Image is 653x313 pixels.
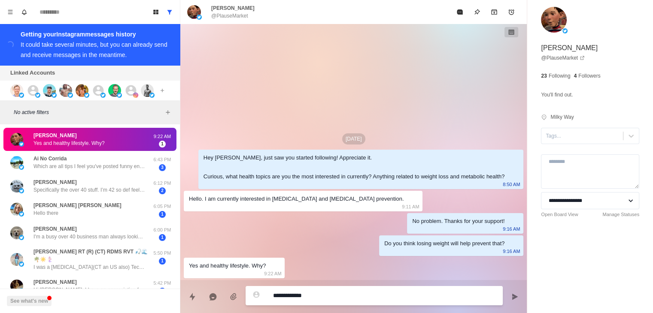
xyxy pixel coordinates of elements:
button: Quick replies [184,288,201,305]
div: Yes and healthy lifestyle. Why? [189,261,266,271]
button: Add account [157,85,167,96]
button: Mark as read [451,3,468,21]
div: No problem. Thanks for your support! [412,217,504,226]
p: [PERSON_NAME] [PERSON_NAME] [33,202,121,209]
span: 1 [159,211,166,218]
img: picture [84,93,89,98]
img: picture [100,93,106,98]
img: picture [10,133,23,146]
button: Show all conversations [163,5,176,19]
span: 1 [159,258,166,265]
button: Send message [506,288,523,305]
a: @PlauseMarket [541,54,585,62]
img: picture [187,5,201,19]
p: Ai No Corrida [33,155,67,163]
img: picture [59,84,72,97]
p: [PERSON_NAME] RT (R) (CT) RDMS RVT 🎣🌊🌴☀️🧜🏻‍♀️ [33,248,152,263]
img: picture [10,203,23,216]
img: picture [68,93,73,98]
div: It could take several minutes, but you can already send and receive messages in the meantime. [21,41,167,58]
p: 9:22 AM [264,269,281,278]
button: See what's new [7,296,52,306]
p: [PERSON_NAME] [211,4,255,12]
p: @PlauseMarket [211,12,248,20]
img: picture [10,280,23,292]
p: Linked Accounts [10,69,55,77]
p: 6:05 PM [152,203,173,210]
p: Followers [578,72,600,80]
p: 5:42 PM [152,280,173,287]
p: You'll find out. [541,90,573,99]
p: 9:16 AM [503,247,520,256]
span: 1 [159,141,166,147]
img: picture [141,84,154,97]
img: picture [19,93,24,98]
span: 1 [159,234,166,241]
p: 9:22 AM [152,133,173,140]
img: picture [19,188,24,193]
p: [PERSON_NAME] [33,178,77,186]
img: picture [43,84,56,97]
p: Following [549,72,571,80]
p: Hi [PERSON_NAME], I have an appreciation for health, fitness, and science. Your posts seem genuin... [33,286,145,294]
span: 1 [159,288,166,295]
img: picture [562,28,568,33]
p: [PERSON_NAME] [541,43,598,53]
div: Hello. I am currently interested in [MEDICAL_DATA] and [MEDICAL_DATA] prevention. [189,194,404,204]
span: 3 [159,164,166,171]
p: 8:50 AM [503,180,520,189]
p: [PERSON_NAME] [33,278,77,286]
p: Yes and healthy lifestyle. Why? [33,139,105,147]
button: Menu [3,5,17,19]
p: 4 [574,72,577,80]
span: 2 [159,187,166,194]
img: picture [10,226,23,239]
p: Hello there [33,209,58,217]
img: picture [19,235,24,240]
p: Specifically the over 40 stuff. I’m 42 so def feeling gravity more these days :) [33,186,145,194]
p: 5:50 PM [152,250,173,257]
img: picture [10,180,23,193]
p: I'm a busy over 40 business man always looking to be healthier. Your posts are to my demographic ... [33,233,145,241]
p: Which are all tips I feel you've posted funny enough lol [33,163,145,170]
button: Add filters [163,107,173,117]
button: Pin [468,3,486,21]
button: Notifications [17,5,31,19]
img: picture [149,93,155,98]
img: picture [19,211,24,217]
img: picture [133,93,138,98]
img: picture [108,84,121,97]
p: [PERSON_NAME] [33,132,77,139]
img: picture [35,93,40,98]
img: picture [10,253,23,266]
img: picture [117,93,122,98]
a: Open Board View [541,211,578,218]
img: picture [197,15,202,20]
div: Do you think losing weight will help prevent that? [384,239,504,248]
img: picture [541,7,567,33]
p: [PERSON_NAME] [33,225,77,233]
p: 6:43 PM [152,156,173,163]
div: Hey [PERSON_NAME], just saw you started following! Appreciate it. Curious, what health topics are... [203,153,505,181]
button: Add reminder [503,3,520,21]
p: I was a [MEDICAL_DATA](CT an US also) Tech x 42 yrs and retired [DATE]. I have a niece that is a ... [33,263,145,271]
p: 23 [541,72,547,80]
a: Manage Statuses [602,211,639,218]
button: Reply with AI [204,288,222,305]
img: picture [10,84,23,97]
p: 6:12 PM [152,180,173,187]
p: 9:11 AM [402,202,419,211]
button: Add media [225,288,242,305]
img: picture [76,84,88,97]
img: picture [10,156,23,169]
img: picture [52,93,57,98]
p: No active filters [14,108,163,116]
button: Archive [486,3,503,21]
button: Board View [149,5,163,19]
img: picture [19,165,24,170]
p: 9:16 AM [503,224,520,234]
p: 6:00 PM [152,226,173,234]
p: Milky Way [550,113,574,121]
p: [DATE] [342,133,365,144]
div: Getting your Instagram messages history [21,29,170,39]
